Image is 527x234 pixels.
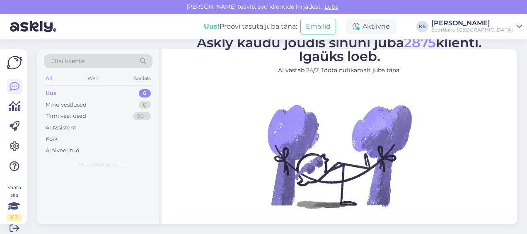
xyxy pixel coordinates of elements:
button: Emailid [300,19,336,34]
div: 0 [139,101,151,109]
span: Askly kaudu jõudis sinuni juba klienti. Igaüks loeb. [197,34,482,64]
img: No Chat active [265,81,414,231]
div: [PERSON_NAME] [431,20,513,27]
span: Otsi kliente [51,57,85,66]
p: AI vastab 24/7. Tööta nutikamalt juba täna. [197,66,482,75]
div: Kõik [46,135,58,143]
div: KS [416,21,428,32]
span: 2875 [404,34,436,51]
span: Luba [322,3,341,10]
div: AI Assistent [46,124,76,132]
div: 1 / 3 [7,214,22,221]
div: Sportland [GEOGRAPHIC_DATA] [431,27,513,33]
div: All [44,73,53,84]
div: Web [86,73,100,84]
div: Aktiivne [346,19,396,34]
div: Vaata siia [7,184,22,221]
div: 99+ [133,112,151,120]
div: 0 [139,89,151,97]
div: Socials [132,73,152,84]
span: Uued vestlused [79,161,118,168]
img: Askly Logo [7,56,22,69]
div: Minu vestlused [46,101,87,109]
a: [PERSON_NAME]Sportland [GEOGRAPHIC_DATA] [431,20,522,33]
b: Uus! [204,22,220,30]
div: Arhiveeritud [46,146,80,155]
div: Proovi tasuta juba täna: [204,22,297,32]
div: Uus [46,89,56,97]
div: Tiimi vestlused [46,112,86,120]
